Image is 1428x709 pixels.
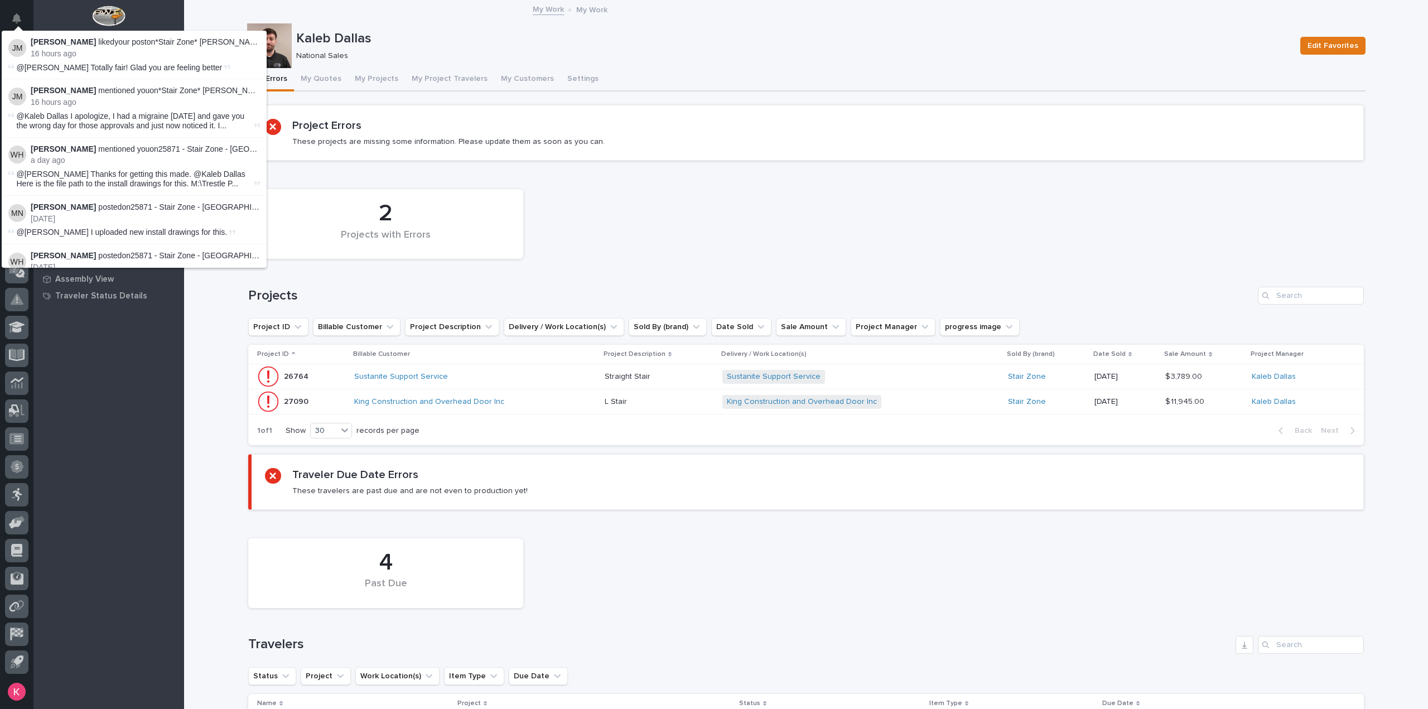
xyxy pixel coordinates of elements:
[267,200,504,228] div: 2
[296,31,1291,47] p: Kaleb Dallas
[284,370,311,382] p: 26764
[405,318,499,336] button: Project Description
[31,251,96,260] strong: [PERSON_NAME]
[311,425,337,437] div: 30
[1258,636,1364,654] input: Search
[131,202,506,211] a: 25871 - Stair Zone - [GEOGRAPHIC_DATA] LLC - [GEOGRAPHIC_DATA] Storage - [GEOGRAPHIC_DATA]
[31,251,260,261] p: posted on :
[1007,348,1055,360] p: Sold By (brand)
[1321,426,1345,436] span: Next
[267,229,504,253] div: Projects with Errors
[356,426,419,436] p: records per page
[31,156,260,165] p: a day ago
[17,63,223,72] span: @[PERSON_NAME] Totally fair! Glad you are feeling better
[313,318,401,336] button: Billable Customer
[267,549,504,577] div: 4
[284,395,311,407] p: 27090
[1165,395,1207,407] p: $ 11,945.00
[292,468,418,481] h2: Traveler Due Date Errors
[31,144,260,154] p: mentioned you on :
[533,2,564,15] a: My Work
[444,667,504,685] button: Item Type
[727,397,877,407] a: King Construction and Overhead Door Inc
[5,680,28,703] button: users-avatar
[851,318,935,336] button: Project Manager
[940,318,1020,336] button: progress image
[33,287,184,304] a: Traveler Status Details
[727,372,821,382] a: Sustanite Support Service
[301,667,351,685] button: Project
[8,39,26,57] img: Johnathan McGurn
[31,202,260,212] p: posted on :
[31,86,96,95] strong: [PERSON_NAME]
[8,146,26,163] img: Wynne Hochstetler
[131,251,506,260] a: 25871 - Stair Zone - [GEOGRAPHIC_DATA] LLC - [GEOGRAPHIC_DATA] Storage - [GEOGRAPHIC_DATA]
[31,214,260,224] p: [DATE]
[629,318,707,336] button: Sold By (brand)
[248,636,1231,653] h1: Travelers
[31,202,96,211] strong: [PERSON_NAME]
[1251,348,1304,360] p: Project Manager
[55,274,114,284] p: Assembly View
[294,68,348,91] button: My Quotes
[494,68,561,91] button: My Customers
[1258,287,1364,305] input: Search
[55,291,147,301] p: Traveler Status Details
[31,86,260,95] p: mentioned you on :
[158,86,545,95] a: *Stair Zone* [PERSON_NAME] and Laws Construction - Element Hotel - Straight Stair - [GEOGRAPHIC_D...
[158,144,534,153] a: 25871 - Stair Zone - [GEOGRAPHIC_DATA] LLC - [GEOGRAPHIC_DATA] Storage - [GEOGRAPHIC_DATA]
[355,667,440,685] button: Work Location(s)
[1008,397,1046,407] a: Stair Zone
[267,578,504,601] div: Past Due
[721,348,807,360] p: Delivery / Work Location(s)
[8,204,26,222] img: Marston Norris
[1308,39,1358,52] span: Edit Favorites
[31,144,96,153] strong: [PERSON_NAME]
[248,417,281,445] p: 1 of 1
[292,137,605,147] p: These projects are missing some information. Please update them as soon as you can.
[711,318,771,336] button: Date Sold
[17,112,252,131] span: @Kaleb Dallas I apologize, I had a migraine [DATE] and gave you the wrong day for those approvals...
[248,288,1253,304] h1: Projects
[8,253,26,271] img: Wynne Hochstetler
[561,68,605,91] button: Settings
[354,397,504,407] a: King Construction and Overhead Door Inc
[257,348,289,360] p: Project ID
[17,228,228,237] span: @[PERSON_NAME] I uploaded new install drawings for this.
[405,68,494,91] button: My Project Travelers
[353,348,410,360] p: Billable Customer
[292,119,361,132] h2: Project Errors
[1252,397,1296,407] a: Kaleb Dallas
[17,170,252,189] span: @[PERSON_NAME] Thanks for getting this made. @Kaleb Dallas Here is the file path to the install d...
[1288,426,1312,436] span: Back
[8,88,26,105] img: Johnathan McGurn
[248,364,1364,389] tr: 2676426764 Sustanite Support Service Straight StairStraight Stair Sustanite Support Service Stair...
[1316,426,1364,436] button: Next
[1164,348,1206,360] p: Sale Amount
[776,318,846,336] button: Sale Amount
[5,7,28,30] button: Notifications
[296,51,1287,61] p: National Sales
[92,6,125,26] img: Workspace Logo
[31,49,260,59] p: 16 hours ago
[576,3,607,15] p: My Work
[248,318,308,336] button: Project ID
[1094,372,1157,382] p: [DATE]
[1300,37,1366,55] button: Edit Favorites
[247,68,294,91] button: ❗ Errors
[33,271,184,287] a: Assembly View
[348,68,405,91] button: My Projects
[1008,372,1046,382] a: Stair Zone
[286,426,306,436] p: Show
[292,486,528,496] p: These travelers are past due and are not even to production yet!
[31,37,96,46] strong: [PERSON_NAME]
[604,348,665,360] p: Project Description
[1270,426,1316,436] button: Back
[31,98,260,107] p: 16 hours ago
[31,37,260,47] p: liked your post on *Stair Zone* [PERSON_NAME] and Laws Construction - Element Hotel - Straight St...
[1093,348,1126,360] p: Date Sold
[605,395,629,407] p: L Stair
[509,667,568,685] button: Due Date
